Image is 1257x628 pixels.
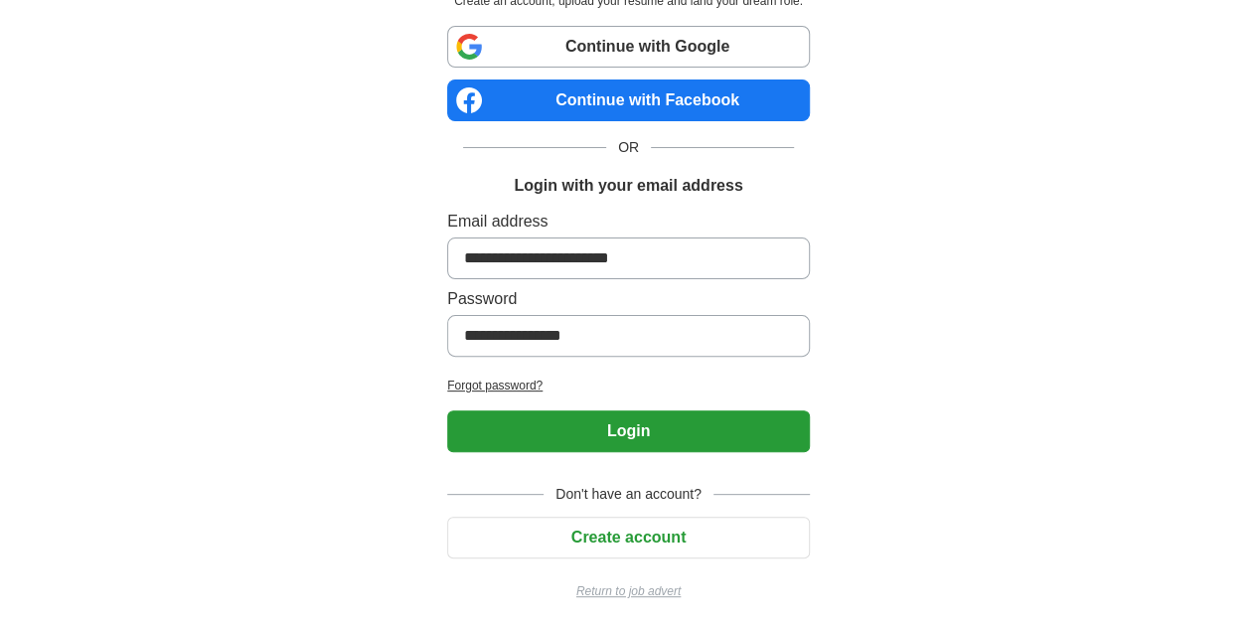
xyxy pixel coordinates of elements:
[447,79,810,121] a: Continue with Facebook
[447,410,810,452] button: Login
[447,210,810,234] label: Email address
[447,287,810,311] label: Password
[514,174,742,198] h1: Login with your email address
[447,582,810,600] a: Return to job advert
[606,137,651,158] span: OR
[447,377,810,394] a: Forgot password?
[447,26,810,68] a: Continue with Google
[447,529,810,546] a: Create account
[544,484,713,505] span: Don't have an account?
[447,517,810,558] button: Create account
